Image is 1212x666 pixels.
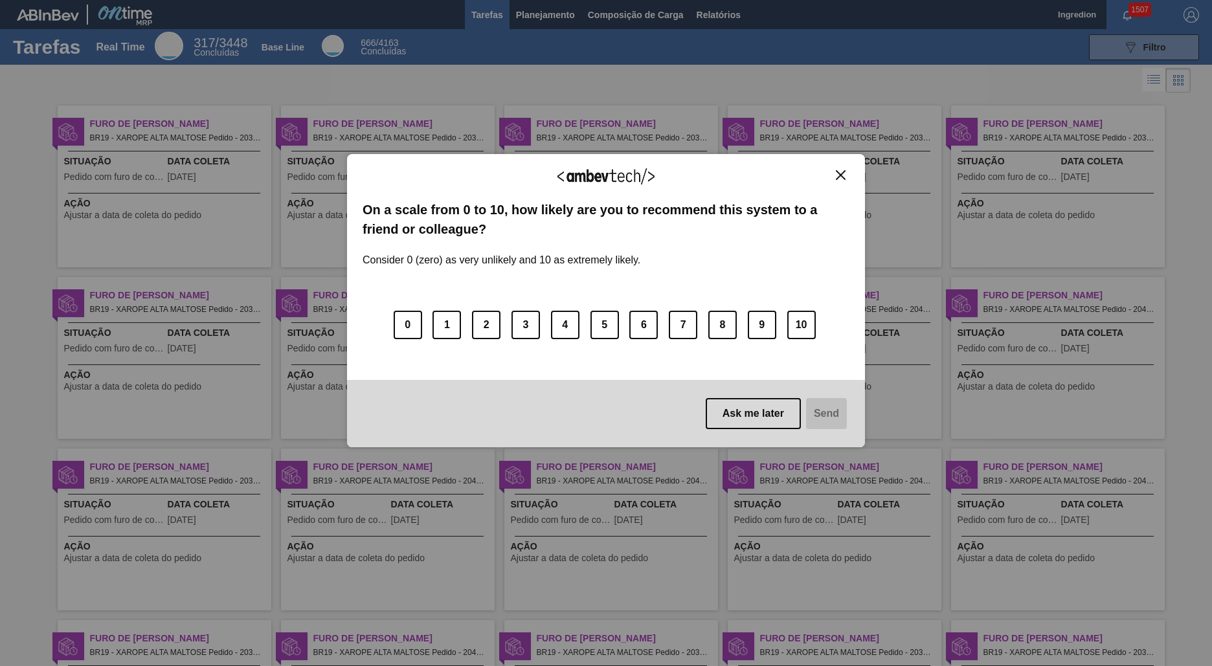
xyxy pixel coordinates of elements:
[669,311,697,339] button: 7
[551,311,579,339] button: 4
[394,311,422,339] button: 0
[836,170,846,180] img: Close
[472,311,500,339] button: 2
[363,200,849,239] label: On a scale from 0 to 10, how likely are you to recommend this system to a friend or colleague?
[748,311,776,339] button: 9
[557,168,655,184] img: Logo Ambevtech
[590,311,619,339] button: 5
[708,311,737,339] button: 8
[511,311,540,339] button: 3
[363,239,640,266] label: Consider 0 (zero) as very unlikely and 10 as extremely likely.
[432,311,461,339] button: 1
[832,170,849,181] button: Close
[787,311,816,339] button: 10
[629,311,658,339] button: 6
[706,398,801,429] button: Ask me later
